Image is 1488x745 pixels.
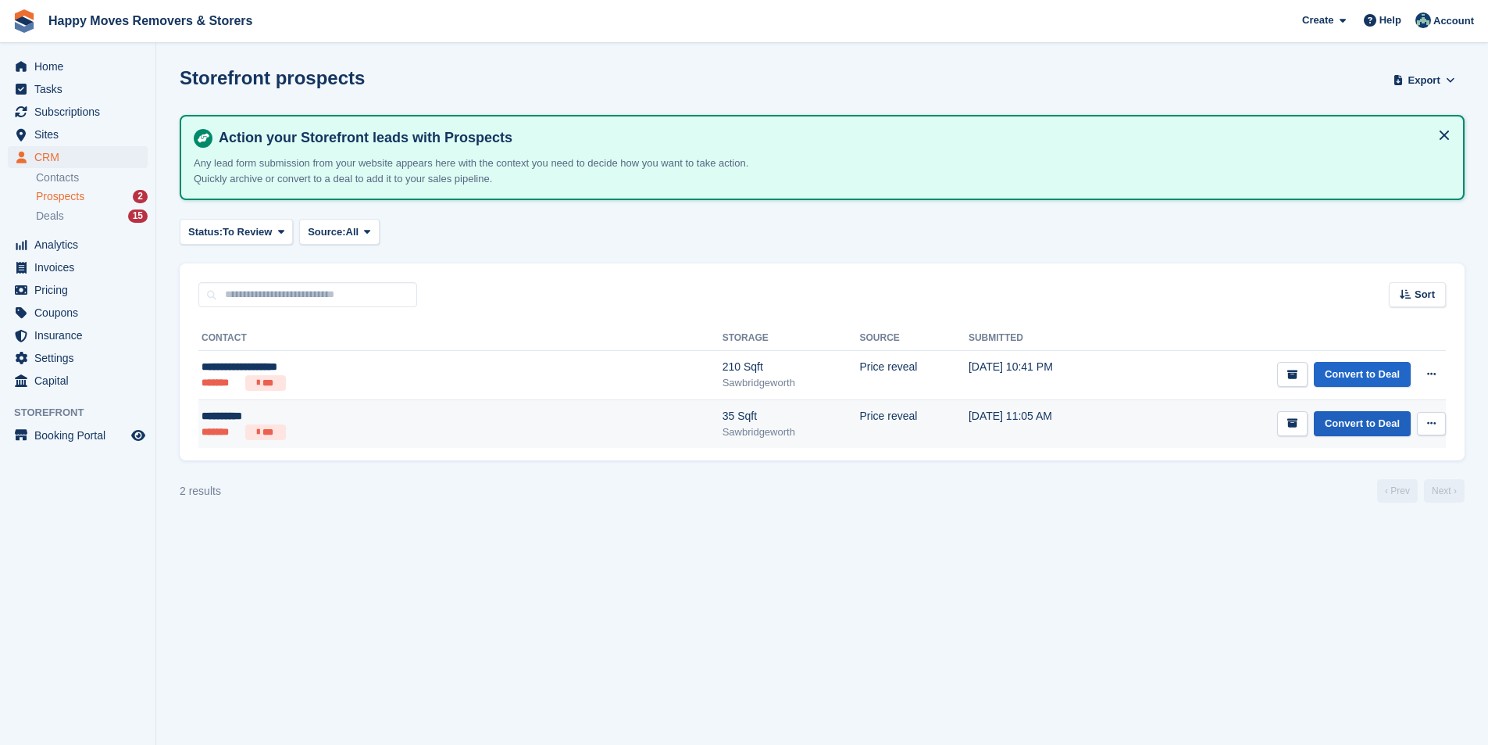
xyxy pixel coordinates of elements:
[723,359,860,375] div: 210 Sqft
[346,224,359,240] span: All
[859,399,968,448] td: Price reveal
[129,426,148,445] a: Preview store
[34,256,128,278] span: Invoices
[859,351,968,400] td: Price reveal
[133,190,148,203] div: 2
[180,219,293,245] button: Status: To Review
[34,124,128,145] span: Sites
[1415,13,1431,28] img: Admin
[8,424,148,446] a: menu
[180,67,365,88] h1: Storefront prospects
[1408,73,1440,88] span: Export
[723,408,860,424] div: 35 Sqft
[34,234,128,256] span: Analytics
[14,405,155,421] span: Storefront
[12,9,36,33] img: stora-icon-8386f47178a22dfd0bd8f6a31ec36ba5ce8667c1dd55bd0f319d3a0aa187defe.svg
[1374,479,1468,503] nav: Page
[8,347,148,369] a: menu
[1433,13,1474,29] span: Account
[969,351,1128,400] td: [DATE] 10:41 PM
[36,188,148,205] a: Prospects 2
[8,56,148,77] a: menu
[34,370,128,392] span: Capital
[34,279,128,301] span: Pricing
[34,101,128,123] span: Subscriptions
[1314,362,1411,388] a: Convert to Deal
[723,326,860,351] th: Storage
[8,146,148,168] a: menu
[8,256,148,278] a: menu
[188,224,223,240] span: Status:
[223,224,272,240] span: To Review
[36,209,64,224] span: Deals
[36,189,84,204] span: Prospects
[723,424,860,440] div: Sawbridgeworth
[34,424,128,446] span: Booking Portal
[34,56,128,77] span: Home
[723,375,860,391] div: Sawbridgeworth
[8,302,148,324] a: menu
[8,370,148,392] a: menu
[1377,479,1418,503] a: Previous
[8,124,148,145] a: menu
[8,78,148,100] a: menu
[1390,67,1458,93] button: Export
[34,347,128,369] span: Settings
[34,302,128,324] span: Coupons
[8,324,148,346] a: menu
[194,156,780,186] p: Any lead form submission from your website appears here with the context you need to decide how y...
[36,170,148,185] a: Contacts
[128,210,148,223] div: 15
[42,8,259,34] a: Happy Moves Removers & Storers
[308,224,345,240] span: Source:
[8,234,148,256] a: menu
[969,326,1128,351] th: Submitted
[1314,411,1411,437] a: Convert to Deal
[1424,479,1465,503] a: Next
[36,208,148,224] a: Deals 15
[34,324,128,346] span: Insurance
[1302,13,1333,28] span: Create
[34,146,128,168] span: CRM
[34,78,128,100] span: Tasks
[212,129,1451,147] h4: Action your Storefront leads with Prospects
[8,279,148,301] a: menu
[1379,13,1401,28] span: Help
[859,326,968,351] th: Source
[198,326,723,351] th: Contact
[8,101,148,123] a: menu
[299,219,380,245] button: Source: All
[969,399,1128,448] td: [DATE] 11:05 AM
[1415,287,1435,303] span: Sort
[180,483,221,500] div: 2 results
